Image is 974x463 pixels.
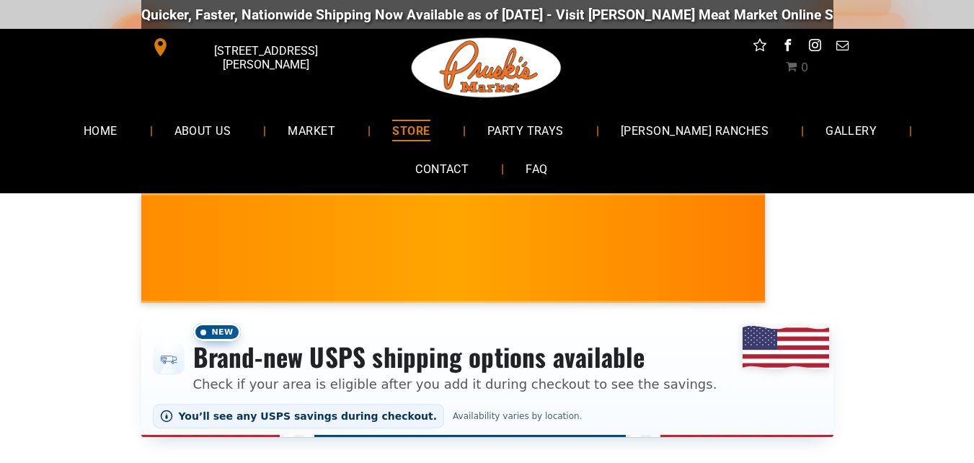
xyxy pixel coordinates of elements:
[153,111,253,149] a: ABOUT US
[599,111,790,149] a: [PERSON_NAME] RANCHES
[193,323,241,341] span: New
[62,111,139,149] a: HOME
[504,150,569,188] a: FAQ
[394,150,490,188] a: CONTACT
[805,36,824,58] a: instagram
[778,36,797,58] a: facebook
[141,36,362,58] a: [STREET_ADDRESS][PERSON_NAME]
[751,36,769,58] a: Social network
[804,111,898,149] a: GALLERY
[193,341,717,373] h3: Brand-new USPS shipping options available
[833,36,851,58] a: email
[172,37,358,79] span: [STREET_ADDRESS][PERSON_NAME]
[371,111,451,149] a: STORE
[266,111,357,149] a: MARKET
[801,61,808,74] span: 0
[409,29,565,107] img: Pruski-s+Market+HQ+Logo2-1920w.png
[450,411,585,421] span: Availability varies by location.
[179,410,438,422] span: You’ll see any USPS savings during checkout.
[141,314,833,437] div: Shipping options announcement
[193,374,717,394] p: Check if your area is eligible after you add it during checkout to see the savings.
[466,111,585,149] a: PARTY TRAYS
